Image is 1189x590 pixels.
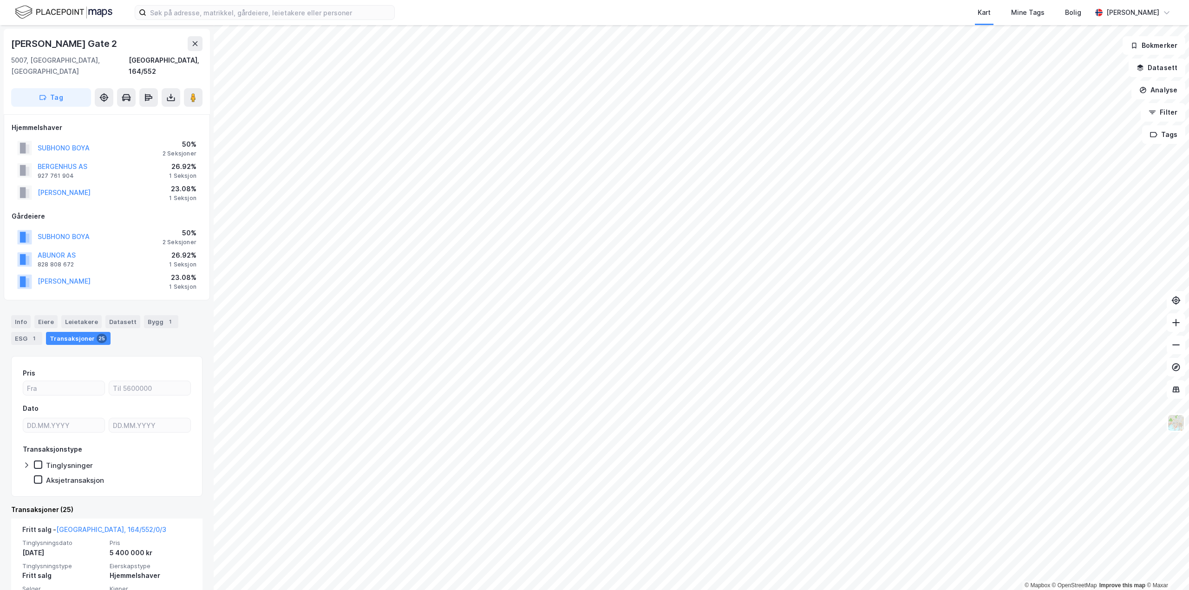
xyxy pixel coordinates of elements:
[105,315,140,328] div: Datasett
[46,332,111,345] div: Transaksjoner
[23,418,105,432] input: DD.MM.YYYY
[163,139,196,150] div: 50%
[22,547,104,558] div: [DATE]
[146,6,394,19] input: Søk på adresse, matrikkel, gårdeiere, leietakere eller personer
[11,315,31,328] div: Info
[110,547,191,558] div: 5 400 000 kr
[1129,58,1185,77] button: Datasett
[23,368,35,379] div: Pris
[109,381,190,395] input: Til 5600000
[46,476,104,485] div: Aksjetransaksjon
[61,315,102,328] div: Leietakere
[22,570,104,581] div: Fritt salg
[11,88,91,107] button: Tag
[23,381,105,395] input: Fra
[110,570,191,581] div: Hjemmelshaver
[144,315,178,328] div: Bygg
[110,562,191,570] span: Eierskapstype
[1099,582,1145,589] a: Improve this map
[1123,36,1185,55] button: Bokmerker
[169,261,196,268] div: 1 Seksjon
[163,227,196,239] div: 50%
[12,211,202,222] div: Gårdeiere
[1143,545,1189,590] div: Kontrollprogram for chat
[110,539,191,547] span: Pris
[11,55,129,77] div: 5007, [GEOGRAPHIC_DATA], [GEOGRAPHIC_DATA]
[11,504,203,515] div: Transaksjoner (25)
[1025,582,1050,589] a: Mapbox
[1052,582,1097,589] a: OpenStreetMap
[1167,414,1185,432] img: Z
[1141,103,1185,122] button: Filter
[56,525,166,533] a: [GEOGRAPHIC_DATA], 164/552/0/3
[22,524,166,539] div: Fritt salg -
[22,562,104,570] span: Tinglysningstype
[169,195,196,202] div: 1 Seksjon
[11,36,119,51] div: [PERSON_NAME] Gate 2
[23,444,82,455] div: Transaksjonstype
[11,332,42,345] div: ESG
[1011,7,1045,18] div: Mine Tags
[163,239,196,246] div: 2 Seksjoner
[15,4,112,20] img: logo.f888ab2527a4732fd821a326f86c7f29.svg
[169,183,196,195] div: 23.08%
[1106,7,1159,18] div: [PERSON_NAME]
[1131,81,1185,99] button: Analyse
[1065,7,1081,18] div: Bolig
[1142,125,1185,144] button: Tags
[46,461,93,470] div: Tinglysninger
[22,539,104,547] span: Tinglysningsdato
[38,172,74,180] div: 927 761 904
[1143,545,1189,590] iframe: Chat Widget
[109,418,190,432] input: DD.MM.YYYY
[129,55,203,77] div: [GEOGRAPHIC_DATA], 164/552
[23,403,39,414] div: Dato
[163,150,196,157] div: 2 Seksjoner
[29,334,39,343] div: 1
[165,317,175,326] div: 1
[34,315,58,328] div: Eiere
[97,334,107,343] div: 25
[978,7,991,18] div: Kart
[169,161,196,172] div: 26.92%
[169,272,196,283] div: 23.08%
[169,250,196,261] div: 26.92%
[169,172,196,180] div: 1 Seksjon
[38,261,74,268] div: 828 808 672
[12,122,202,133] div: Hjemmelshaver
[169,283,196,291] div: 1 Seksjon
